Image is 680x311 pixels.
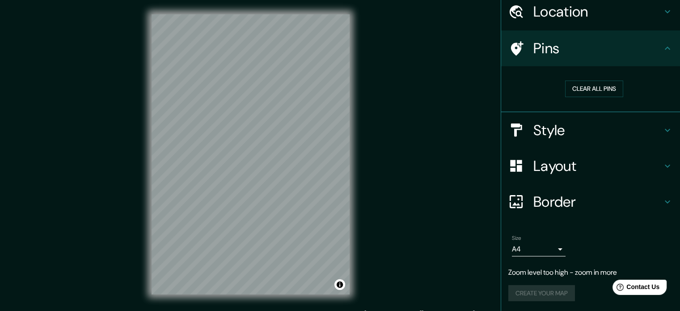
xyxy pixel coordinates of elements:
div: Border [501,184,680,220]
button: Clear all pins [565,81,623,97]
iframe: Help widget launcher [600,276,670,301]
h4: Layout [533,157,662,175]
canvas: Map [152,14,350,294]
label: Size [512,234,521,242]
h4: Location [533,3,662,21]
div: Pins [501,30,680,66]
p: Zoom level too high - zoom in more [508,267,673,278]
div: Layout [501,148,680,184]
h4: Style [533,121,662,139]
h4: Pins [533,39,662,57]
div: Style [501,112,680,148]
button: Toggle attribution [334,279,345,290]
div: A4 [512,242,566,256]
h4: Border [533,193,662,211]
